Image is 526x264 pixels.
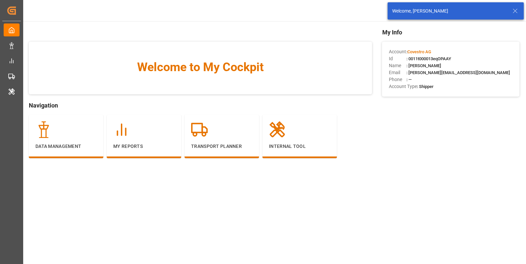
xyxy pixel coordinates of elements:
[406,56,451,61] span: : 0011t000013eqOPAAY
[389,62,406,69] span: Name
[42,58,359,76] span: Welcome to My Cockpit
[389,48,406,55] span: Account
[35,143,97,150] p: Data Management
[269,143,330,150] p: Internal Tool
[406,70,510,75] span: : [PERSON_NAME][EMAIL_ADDRESS][DOMAIN_NAME]
[191,143,252,150] p: Transport Planner
[389,69,406,76] span: Email
[389,83,417,90] span: Account Type
[406,77,411,82] span: : —
[406,49,431,54] span: :
[392,8,506,15] div: Welcome, [PERSON_NAME]
[113,143,175,150] p: My Reports
[389,55,406,62] span: Id
[406,63,441,68] span: : [PERSON_NAME]
[382,28,519,37] span: My Info
[29,101,372,110] span: Navigation
[407,49,431,54] span: Covestro AG
[389,76,406,83] span: Phone
[417,84,433,89] span: : Shipper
